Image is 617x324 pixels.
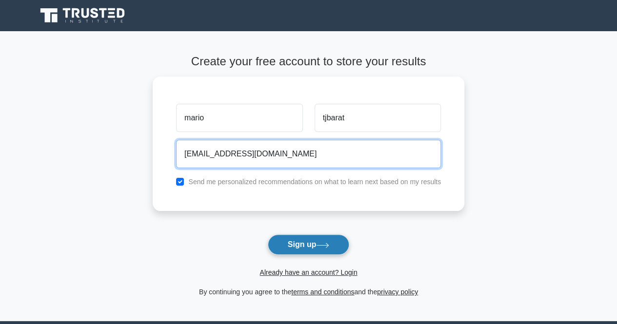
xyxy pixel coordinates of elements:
[268,234,350,255] button: Sign up
[176,140,441,168] input: Email
[377,288,418,296] a: privacy policy
[176,104,302,132] input: First name
[259,268,357,276] a: Already have an account? Login
[291,288,354,296] a: terms and conditions
[188,178,441,186] label: Send me personalized recommendations on what to learn next based on my results
[147,286,470,298] div: By continuing you agree to the and the
[315,104,441,132] input: Last name
[153,55,464,69] h4: Create your free account to store your results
